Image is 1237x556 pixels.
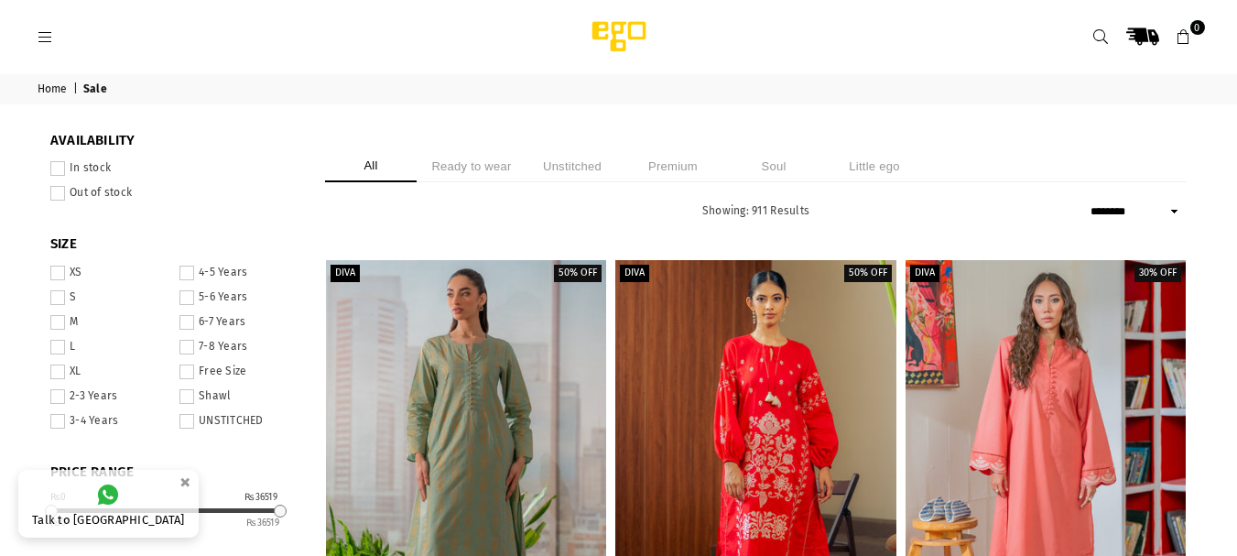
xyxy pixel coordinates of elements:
[325,150,417,182] li: All
[50,365,168,379] label: XL
[1085,20,1118,53] a: Search
[179,290,298,305] label: 5-6 Years
[179,315,298,330] label: 6-7 Years
[829,150,920,182] li: Little ego
[50,414,168,429] label: 3-4 Years
[702,204,809,217] span: Showing: 911 Results
[554,265,602,282] label: 50% off
[179,365,298,379] label: Free Size
[246,518,279,529] ins: 36519
[50,315,168,330] label: M
[179,414,298,429] label: UNSTITCHED
[73,82,81,97] span: |
[50,290,168,305] label: S
[179,266,298,280] label: 4-5 Years
[50,186,298,201] label: Out of stock
[526,150,618,182] li: Unstitched
[50,235,298,254] span: SIZE
[910,265,939,282] label: Diva
[541,18,697,55] img: Ego
[179,340,298,354] label: 7-8 Years
[50,266,168,280] label: XS
[50,132,298,150] span: Availability
[1190,20,1205,35] span: 0
[426,150,517,182] li: Ready to wear
[844,265,892,282] label: 50% off
[18,470,199,538] a: Talk to [GEOGRAPHIC_DATA]
[620,265,649,282] label: Diva
[728,150,819,182] li: Soul
[50,340,168,354] label: L
[174,467,196,497] button: ×
[50,463,298,482] span: PRICE RANGE
[83,82,110,97] span: Sale
[627,150,719,182] li: Premium
[24,74,1214,104] nav: breadcrumbs
[38,82,71,97] a: Home
[50,389,168,404] label: 2-3 Years
[331,265,360,282] label: Diva
[1134,265,1181,282] label: 30% off
[29,29,62,43] a: Menu
[50,161,298,176] label: In stock
[179,389,298,404] label: Shawl
[1167,20,1200,53] a: 0
[244,493,277,502] div: ₨36519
